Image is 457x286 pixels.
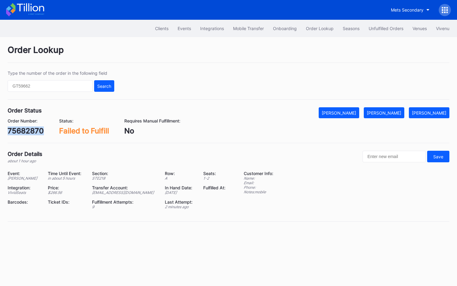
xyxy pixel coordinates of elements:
[94,80,114,92] button: Search
[165,185,196,190] div: In Hand Date:
[268,23,301,34] button: Onboarding
[431,23,454,34] button: Vivenu
[8,107,42,114] div: Order Status
[97,84,111,89] div: Search
[92,199,157,205] div: Fulfillment Attempts:
[306,26,334,31] div: Order Lookup
[48,199,84,205] div: Ticket IDs:
[427,151,449,162] button: Save
[412,110,446,115] div: [PERSON_NAME]
[233,26,264,31] div: Mobile Transfer
[8,80,93,92] input: GT59662
[409,107,449,118] button: [PERSON_NAME]
[364,107,404,118] button: [PERSON_NAME]
[8,159,42,163] div: about 1 hour ago
[124,126,180,135] div: No
[48,190,84,195] div: $ 266.56
[203,171,228,176] div: Seats:
[178,26,191,31] div: Events
[408,23,431,34] button: Venues
[165,171,196,176] div: Row:
[200,26,224,31] div: Integrations
[244,181,273,185] div: Email:
[165,176,196,181] div: A
[433,154,443,159] div: Save
[48,171,84,176] div: Time Until Event:
[228,23,268,34] button: Mobile Transfer
[364,23,408,34] button: Unfulfilled Orders
[386,4,434,16] button: Mets Secondary
[203,176,228,181] div: 1 - 2
[8,176,40,181] div: [PERSON_NAME]
[338,23,364,34] button: Seasons
[8,190,40,195] div: VividSeats
[436,26,449,31] div: Vivenu
[155,26,168,31] div: Clients
[322,110,356,115] div: [PERSON_NAME]
[319,107,359,118] button: [PERSON_NAME]
[8,185,40,190] div: Integration:
[8,171,40,176] div: Event:
[92,190,157,195] div: [EMAIL_ADDRESS][DOMAIN_NAME]
[8,118,44,123] div: Order Number:
[92,185,157,190] div: Transfer Account:
[92,171,157,176] div: Section:
[165,190,196,195] div: [DATE]
[151,23,173,34] button: Clients
[244,185,273,190] div: Phone:
[369,26,403,31] div: Unfulfilled Orders
[8,71,114,76] div: Type the number of the order in the following field
[196,23,228,34] button: Integrations
[244,171,273,176] div: Customer Info:
[8,126,44,135] div: 75682870
[8,151,42,157] div: Order Details
[363,151,426,162] input: Enter new email
[173,23,196,34] button: Events
[165,199,196,205] div: Last Attempt:
[48,185,84,190] div: Price:
[391,7,423,12] div: Mets Secondary
[8,45,449,63] div: Order Lookup
[413,26,427,31] div: Venues
[343,26,360,31] div: Seasons
[244,190,273,194] div: Notes: mobile
[124,118,180,123] div: Requires Manual Fulfillment:
[367,110,401,115] div: [PERSON_NAME]
[203,185,228,190] div: Fulfilled At:
[92,205,157,209] div: 9
[8,199,40,205] div: Barcodes:
[244,176,273,181] div: Name:
[48,176,84,181] div: in about 5 hours
[301,23,338,34] button: Order Lookup
[92,176,157,181] div: STE218
[59,126,109,135] div: Failed to Fulfill
[59,118,109,123] div: Status:
[165,205,196,209] div: 2 minutes ago
[273,26,297,31] div: Onboarding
